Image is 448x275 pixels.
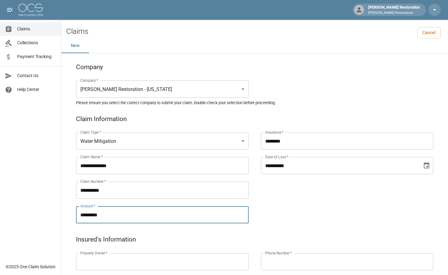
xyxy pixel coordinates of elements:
[17,73,56,79] span: Contact Us
[76,100,433,105] h5: Please ensure you select the correct company to submit your claim. Double-check your selection be...
[417,27,441,38] a: Cancel
[368,10,420,16] p: [PERSON_NAME] Restoration
[18,4,43,16] img: ocs-logo-white-transparent.png
[17,26,56,32] span: Claims
[76,81,249,98] div: [PERSON_NAME] Restoration - [US_STATE]
[80,130,101,135] label: Claim Type
[17,53,56,60] span: Payment Tracking
[76,132,249,150] div: Water Mitigation
[80,154,103,159] label: Claim Name
[80,78,98,83] label: Company
[17,86,56,93] span: Help Center
[80,179,106,184] label: Claim Number
[265,154,288,159] label: Date of Loss
[80,203,96,209] label: Amount
[66,27,88,36] h2: Claims
[265,130,283,135] label: Insurance
[61,38,89,53] button: New
[366,4,422,15] div: [PERSON_NAME] Restoration
[4,4,16,16] button: open drawer
[61,38,448,53] div: dynamic tabs
[420,159,433,172] button: Choose date, selected date is Aug 20, 2025
[17,40,56,46] span: Collections
[6,264,56,270] div: © 2025 One Claim Solution
[265,250,292,256] label: Phone Number
[80,250,108,256] label: Property Owner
